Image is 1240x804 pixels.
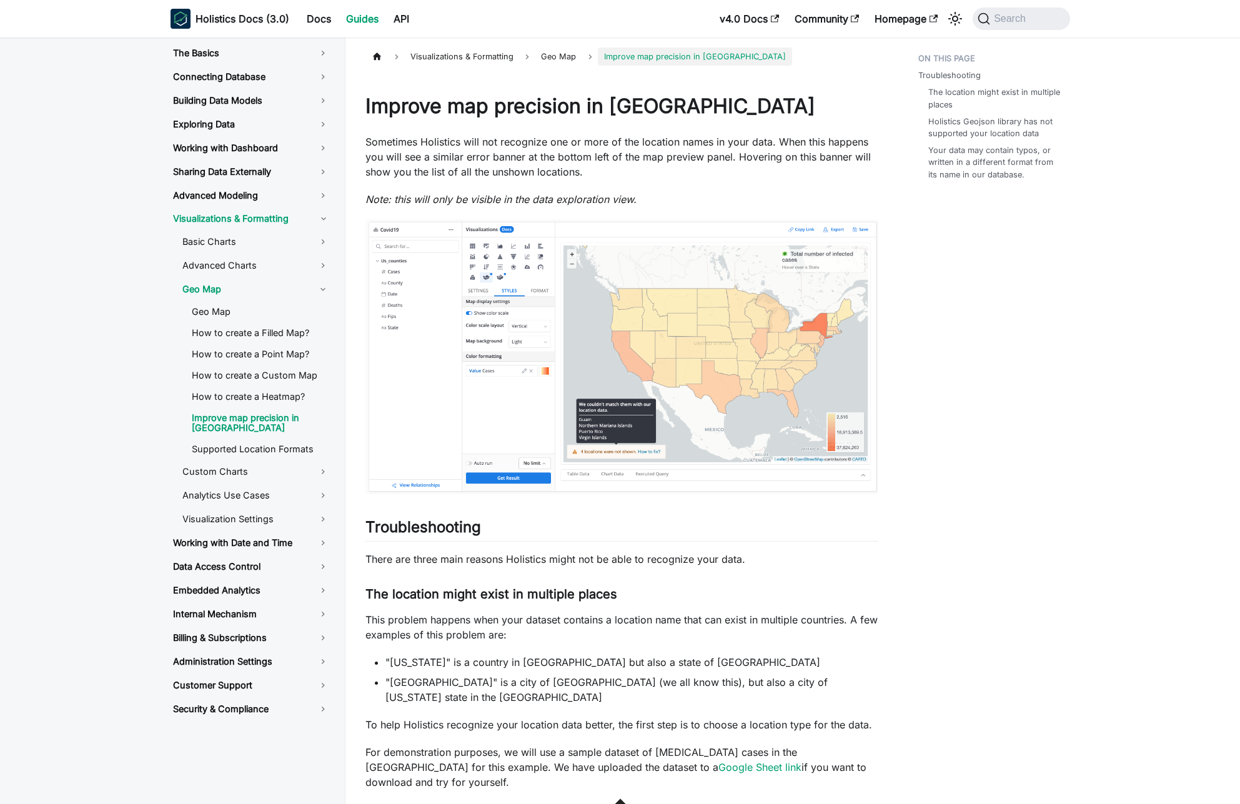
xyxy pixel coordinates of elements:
[365,193,637,206] em: Note: this will only be visible in the data exploration view.
[365,219,878,494] img: Holistics map missing location
[928,116,1063,139] a: Holistics Geojson library has not supported your location data
[163,532,339,553] a: Working with Date and Time
[385,675,878,705] li: "[GEOGRAPHIC_DATA]" is a city of [GEOGRAPHIC_DATA] (we all know this), but also a city of [US_STA...
[163,580,339,601] a: Embedded Analytics
[163,209,308,229] a: Visualizations & Formatting
[787,9,867,29] a: Community
[182,440,339,459] a: Supported Location Formats
[172,461,339,482] a: Custom Charts
[365,587,878,602] h3: The location might exist in multiple places
[163,675,339,696] a: Customer Support
[712,9,786,29] a: v4.0 Docs
[386,9,417,29] a: API
[918,69,981,81] a: Troubleshooting
[163,698,339,720] a: Security & Compliance
[163,90,339,111] a: Building Data Models
[339,9,386,29] a: Guides
[365,717,878,732] p: To help Holistics recognize your location data better, the first step is to choose a location typ...
[182,387,339,406] a: How to create a Heatmap?
[365,612,878,642] p: This problem happens when your dataset contains a location name that can exist in multiple countr...
[365,552,878,567] p: There are three main reasons Holistics might not be able to recognize your data.
[365,745,878,790] p: For demonstration purposes, we will use a sample dataset of [MEDICAL_DATA] cases in the [GEOGRAPH...
[308,209,339,229] button: Toggle the collapsible sidebar category 'Visualizations & Formatting'
[171,9,191,29] img: Holistics
[163,42,339,64] a: The Basics
[172,279,339,300] a: Geo Map
[182,366,339,385] a: How to create a Custom Map
[598,47,792,66] span: Improve map precision in [GEOGRAPHIC_DATA]
[945,9,965,29] button: Switch between dark and light mode (currently light mode)
[385,655,878,670] li: "[US_STATE]" is a country in [GEOGRAPHIC_DATA] but also a state of [GEOGRAPHIC_DATA]
[163,603,339,625] a: Internal Mechanism
[158,37,345,804] nav: Docs sidebar
[163,137,339,159] a: Working with Dashboard
[299,9,339,29] a: Docs
[928,144,1063,181] a: Your data may contain typos, or written in a different format from its name in our database.
[410,52,513,61] span: Visualizations & Formatting
[182,302,339,321] a: Geo Map
[182,409,339,437] a: Improve map precision in [GEOGRAPHIC_DATA]
[172,485,339,506] a: Analytics Use Cases
[182,324,339,342] a: How to create a Filled Map?
[365,94,878,119] h1: Improve map precision in [GEOGRAPHIC_DATA]
[928,86,1063,110] a: The location might exist in multiple places
[172,231,339,252] a: Basic Charts
[718,761,801,773] a: Google Sheet link
[973,7,1069,30] button: Search
[182,345,339,364] a: How to create a Point Map?
[172,509,339,530] a: Visualization Settings
[163,185,339,206] a: Advanced Modeling
[163,627,339,648] a: Billing & Subscriptions
[867,9,945,29] a: Homepage
[163,651,339,672] a: Administration Settings
[172,255,339,276] a: Advanced Charts
[171,9,289,29] a: HolisticsHolisticsHolistics Docs (3.0)
[163,114,339,135] a: Exploring Data
[365,518,878,542] h2: Troubleshooting
[990,13,1033,24] span: Search
[365,47,389,66] a: Home page
[365,134,878,179] p: Sometimes Holistics will not recognize one or more of the location names in your data. When this ...
[163,161,339,182] a: Sharing Data Externally
[365,47,878,66] nav: Breadcrumbs
[535,47,582,66] span: Geo Map
[163,66,339,87] a: Connecting Database
[196,11,289,26] b: Holistics Docs (3.0)
[404,47,520,66] a: Visualizations & Formatting
[163,556,339,577] a: Data Access Control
